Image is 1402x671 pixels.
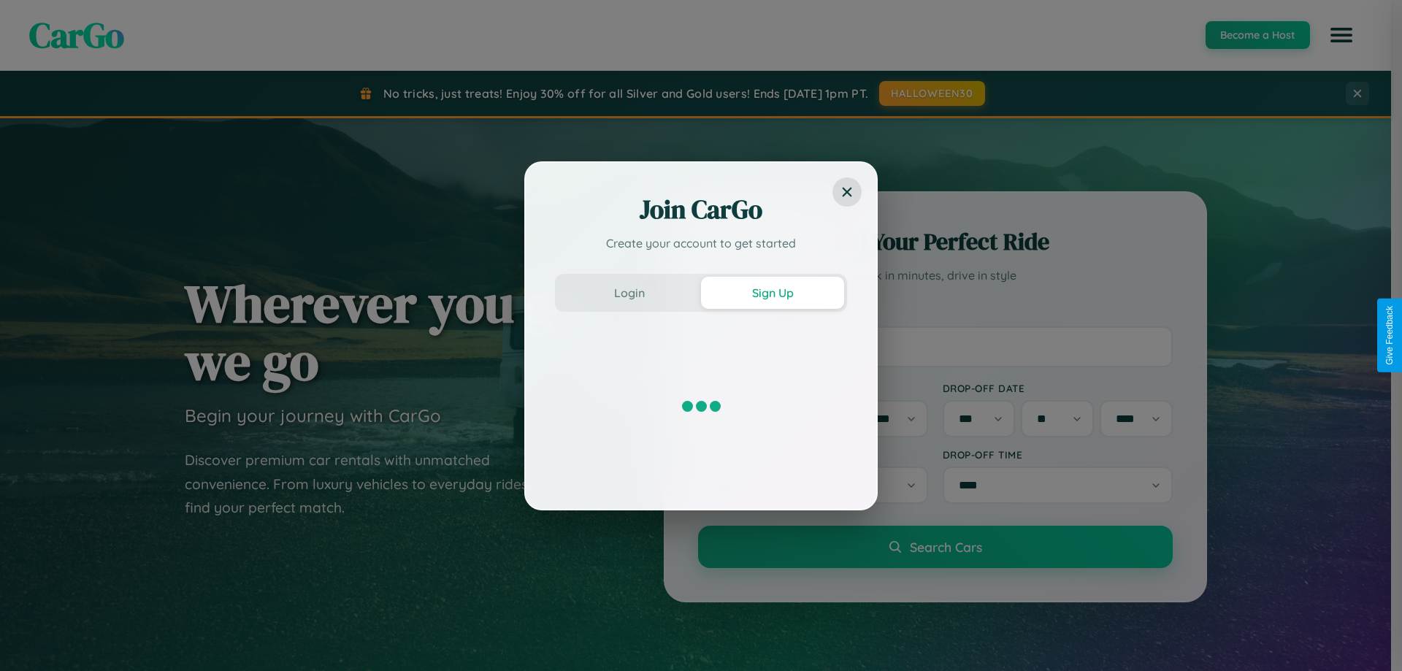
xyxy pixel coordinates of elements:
button: Login [558,277,701,309]
div: Give Feedback [1384,306,1395,365]
p: Create your account to get started [555,234,847,252]
button: Sign Up [701,277,844,309]
h2: Join CarGo [555,192,847,227]
iframe: Intercom live chat [15,621,50,656]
